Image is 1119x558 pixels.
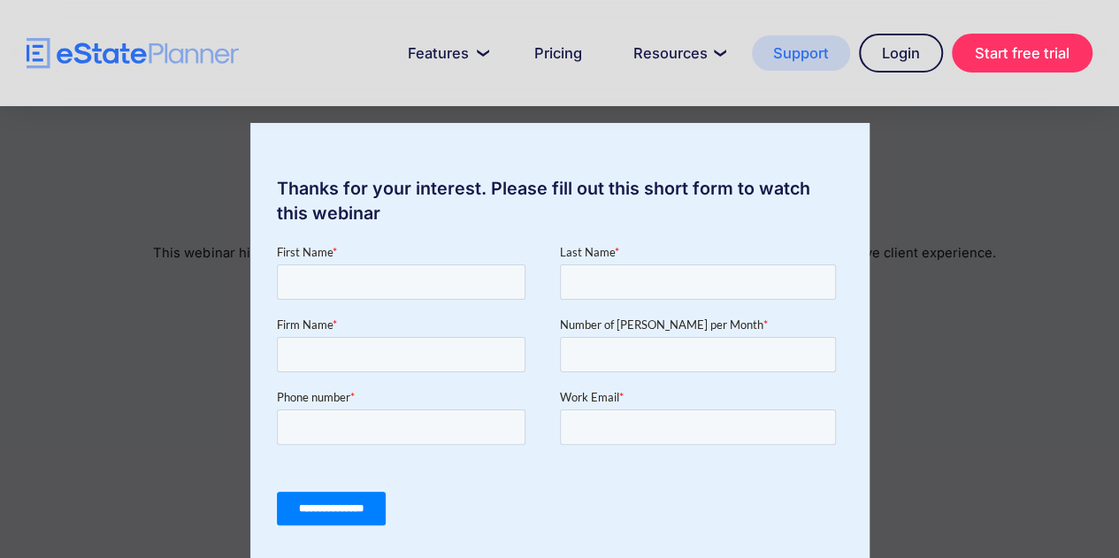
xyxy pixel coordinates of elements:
[387,35,504,71] a: Features
[27,38,239,69] a: home
[250,176,870,225] div: Thanks for your interest. Please fill out this short form to watch this webinar
[752,35,850,71] a: Support
[513,35,603,71] a: Pricing
[859,34,943,73] a: Login
[612,35,743,71] a: Resources
[277,243,843,539] iframe: Form 0
[952,34,1092,73] a: Start free trial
